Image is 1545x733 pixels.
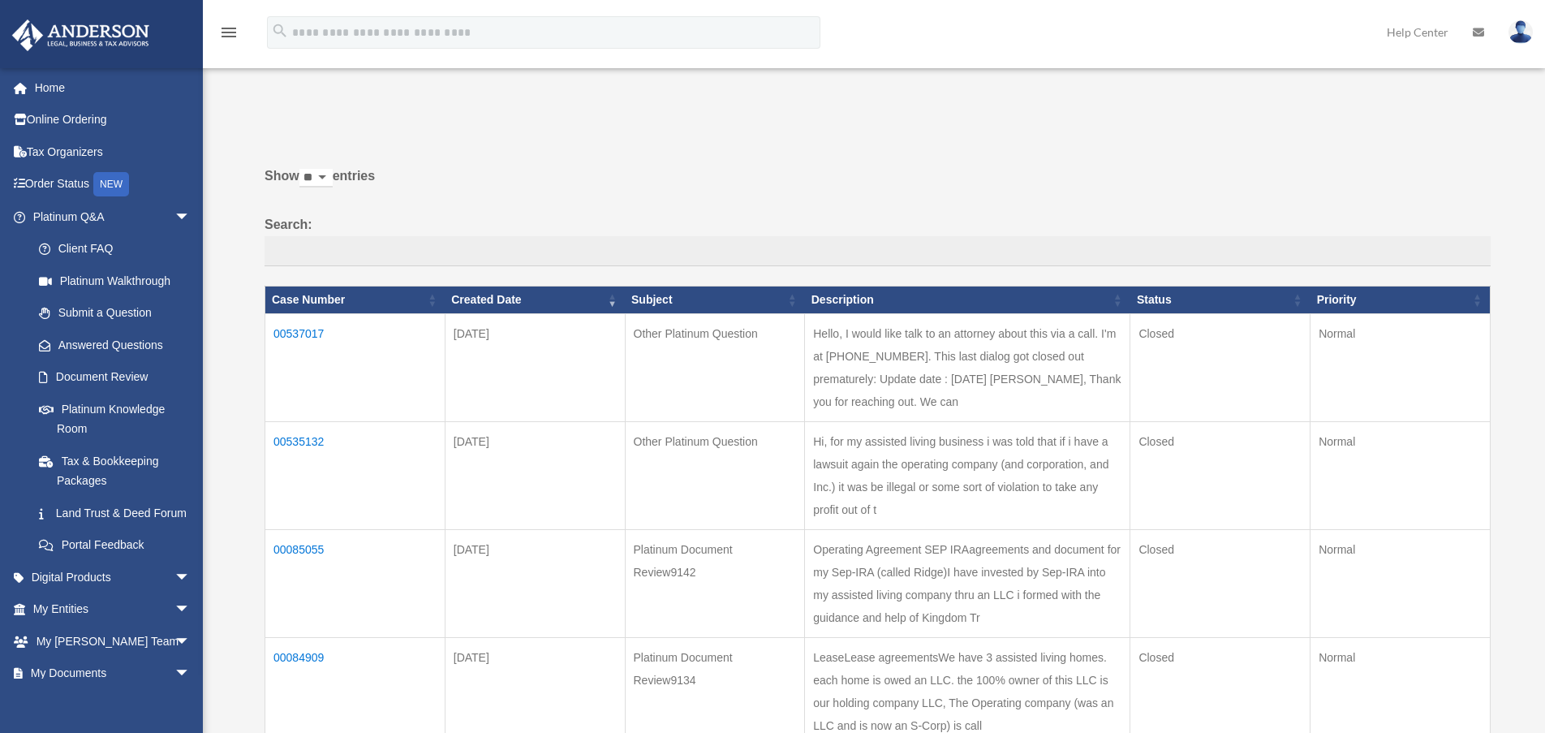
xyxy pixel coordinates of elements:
[174,658,207,691] span: arrow_drop_down
[265,213,1491,267] label: Search:
[93,172,129,196] div: NEW
[23,445,207,497] a: Tax & Bookkeeping Packages
[23,233,207,265] a: Client FAQ
[219,28,239,42] a: menu
[1130,529,1310,637] td: Closed
[23,497,207,529] a: Land Trust & Deed Forum
[805,287,1130,314] th: Description: activate to sort column ascending
[23,297,207,330] a: Submit a Question
[265,236,1491,267] input: Search:
[265,529,445,637] td: 00085055
[1130,287,1310,314] th: Status: activate to sort column ascending
[445,421,625,529] td: [DATE]
[1130,313,1310,421] td: Closed
[174,625,207,658] span: arrow_drop_down
[625,313,805,421] td: Other Platinum Question
[11,561,215,593] a: Digital Productsarrow_drop_down
[174,561,207,594] span: arrow_drop_down
[625,421,805,529] td: Other Platinum Question
[11,136,215,168] a: Tax Organizers
[1310,529,1491,637] td: Normal
[23,265,207,297] a: Platinum Walkthrough
[23,529,207,562] a: Portal Feedback
[11,658,215,690] a: My Documentsarrow_drop_down
[11,593,215,626] a: My Entitiesarrow_drop_down
[265,165,1491,204] label: Show entries
[265,287,445,314] th: Case Number: activate to sort column ascending
[174,593,207,627] span: arrow_drop_down
[11,104,215,136] a: Online Ordering
[1130,421,1310,529] td: Closed
[1310,287,1491,314] th: Priority: activate to sort column ascending
[11,625,215,658] a: My [PERSON_NAME] Teamarrow_drop_down
[445,313,625,421] td: [DATE]
[11,71,215,104] a: Home
[219,23,239,42] i: menu
[7,19,154,51] img: Anderson Advisors Platinum Portal
[1310,421,1491,529] td: Normal
[805,421,1130,529] td: Hi, for my assisted living business i was told that if i have a lawsuit again the operating compa...
[11,200,207,233] a: Platinum Q&Aarrow_drop_down
[1508,20,1533,44] img: User Pic
[11,168,215,201] a: Order StatusNEW
[445,529,625,637] td: [DATE]
[265,313,445,421] td: 00537017
[1310,313,1491,421] td: Normal
[445,287,625,314] th: Created Date: activate to sort column ascending
[174,200,207,234] span: arrow_drop_down
[299,169,333,188] select: Showentries
[23,329,199,361] a: Answered Questions
[271,22,289,40] i: search
[805,313,1130,421] td: Hello, I would like talk to an attorney about this via a call. I'm at [PHONE_NUMBER]. This last d...
[625,287,805,314] th: Subject: activate to sort column ascending
[23,361,207,394] a: Document Review
[625,529,805,637] td: Platinum Document Review9142
[805,529,1130,637] td: Operating Agreement SEP IRAagreements and document for my Sep-IRA (called Ridge)I have invested b...
[23,393,207,445] a: Platinum Knowledge Room
[265,421,445,529] td: 00535132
